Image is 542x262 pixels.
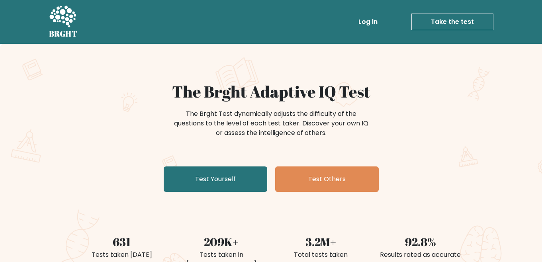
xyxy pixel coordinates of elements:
[276,250,366,260] div: Total tests taken
[276,233,366,250] div: 3.2M+
[355,14,381,30] a: Log in
[176,233,266,250] div: 209K+
[77,250,167,260] div: Tests taken [DATE]
[49,29,78,39] h5: BRGHT
[172,109,371,138] div: The Brght Test dynamically adjusts the difficulty of the questions to the level of each test take...
[275,166,379,192] a: Test Others
[77,82,466,101] h1: The Brght Adaptive IQ Test
[376,250,466,260] div: Results rated as accurate
[411,14,493,30] a: Take the test
[164,166,267,192] a: Test Yourself
[376,233,466,250] div: 92.8%
[49,3,78,41] a: BRGHT
[77,233,167,250] div: 631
